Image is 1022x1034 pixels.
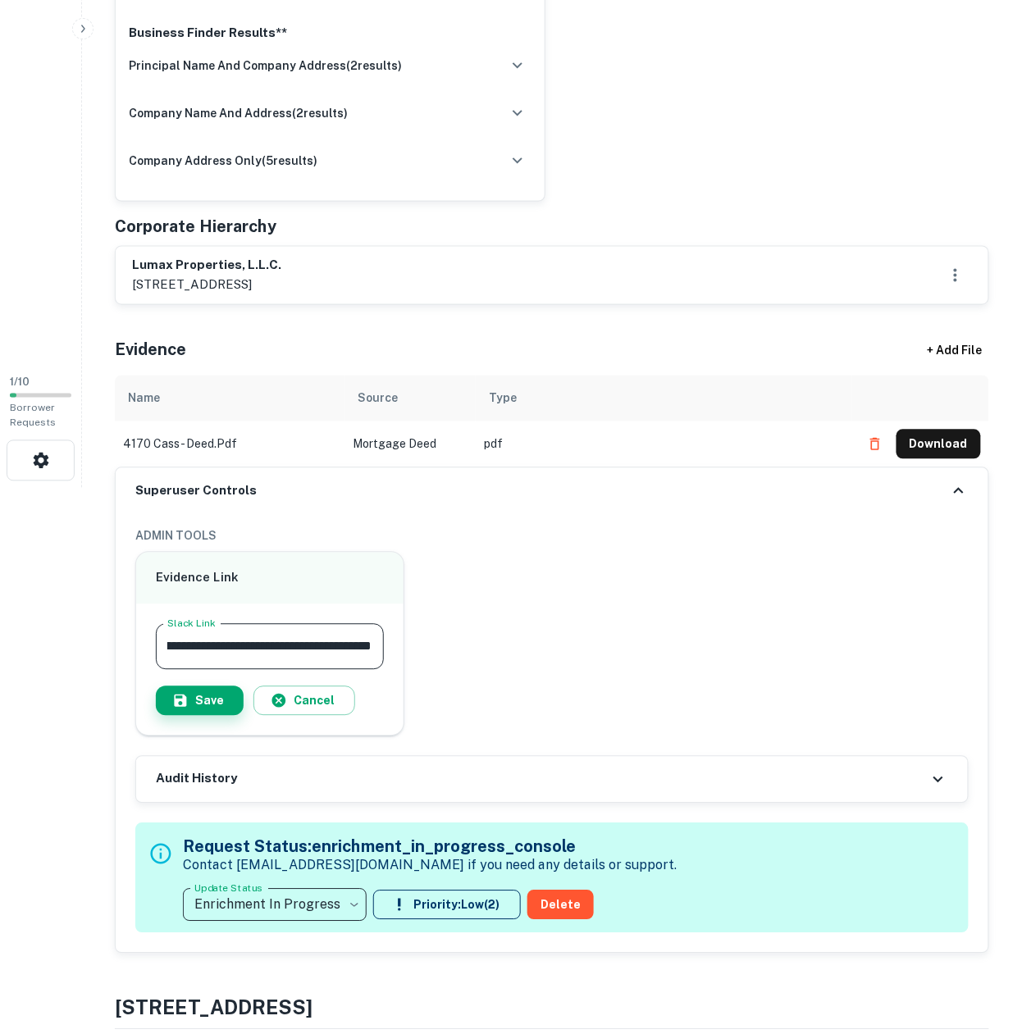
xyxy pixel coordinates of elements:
h5: Corporate Hierarchy [115,215,276,239]
p: [STREET_ADDRESS] [132,276,281,295]
button: Download [897,430,981,459]
div: Source [358,389,398,408]
label: Update Status [194,881,262,895]
button: Save [156,686,244,716]
label: Slack Link [167,617,216,631]
div: scrollable content [115,376,989,467]
button: Cancel [253,686,355,716]
iframe: Chat Widget [940,903,1022,982]
h6: company name and address ( 2 results) [129,104,348,122]
h6: principal name and company address ( 2 results) [129,57,402,75]
div: Enrichment In Progress [183,882,367,928]
button: Delete [527,891,594,920]
td: 4170 cass - deed.pdf [115,421,344,467]
p: Contact [EMAIL_ADDRESS][DOMAIN_NAME] if you need any details or support. [183,856,677,876]
div: Name [128,389,160,408]
h6: Evidence Link [156,569,384,588]
div: Type [489,389,517,408]
td: pdf [476,421,852,467]
th: Name [115,376,344,421]
h6: company address only ( 5 results) [129,152,317,170]
td: Mortgage Deed [344,421,476,467]
h4: [STREET_ADDRESS] [115,993,989,1023]
h6: Audit History [156,770,237,789]
th: Type [476,376,852,421]
h6: lumax properties, l.l.c. [132,257,281,276]
h5: Evidence [115,338,186,362]
h6: ADMIN TOOLS [135,527,969,545]
button: Delete file [860,431,890,458]
span: 1 / 10 [10,376,30,389]
th: Source [344,376,476,421]
span: Borrower Requests [10,403,56,429]
h6: Superuser Controls [135,482,257,501]
h5: Request Status: enrichment_in_progress_console [183,835,677,859]
div: + Add File [897,336,1012,366]
button: Priority:Low(2) [373,891,521,920]
p: Business Finder Results** [129,23,532,43]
